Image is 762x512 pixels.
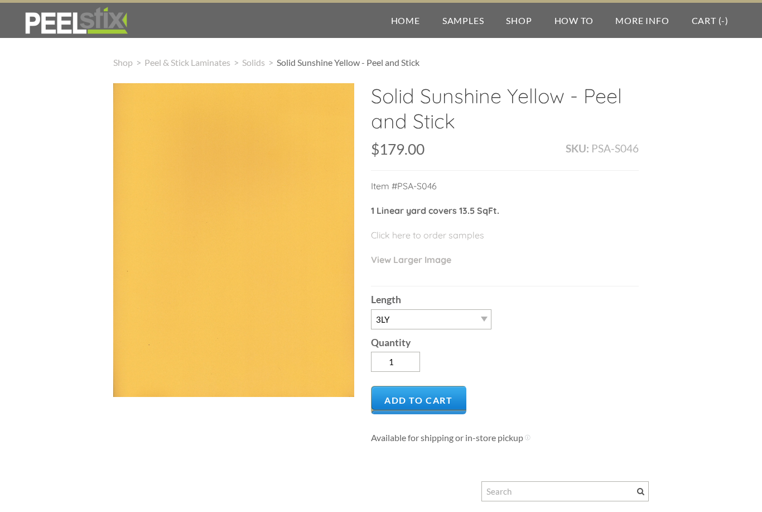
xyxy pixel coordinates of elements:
[371,386,466,414] a: Add to Cart
[133,57,144,68] span: >
[543,3,605,38] a: How To
[22,7,130,35] img: REFACE SUPPLIES
[371,254,451,265] a: View Larger Image
[481,481,649,501] input: Search
[721,15,725,26] span: -
[371,83,639,142] h2: Solid Sunshine Yellow - Peel and Stick
[681,3,740,38] a: Cart (-)
[604,3,680,38] a: More Info
[113,57,133,68] a: Shop
[371,179,639,204] p: Item #PSA-S046
[431,3,495,38] a: Samples
[637,488,644,495] span: Search
[371,229,484,241] a: Click here to order samples
[371,205,499,216] strong: 1 Linear yard covers 13.5 SqFt.
[371,432,523,443] span: Available for shipping or in-store pickup
[371,337,411,348] b: Quantity
[230,57,242,68] span: >
[277,57,419,68] span: Solid Sunshine Yellow - Peel and Stick
[591,142,639,155] span: PSA-S046
[371,294,401,305] b: Length
[242,57,265,68] a: Solids
[495,3,543,38] a: Shop
[566,142,589,155] b: SKU:
[265,57,277,68] span: >
[380,3,431,38] a: Home
[144,57,230,68] a: Peel & Stick Laminates
[371,140,425,158] span: $179.00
